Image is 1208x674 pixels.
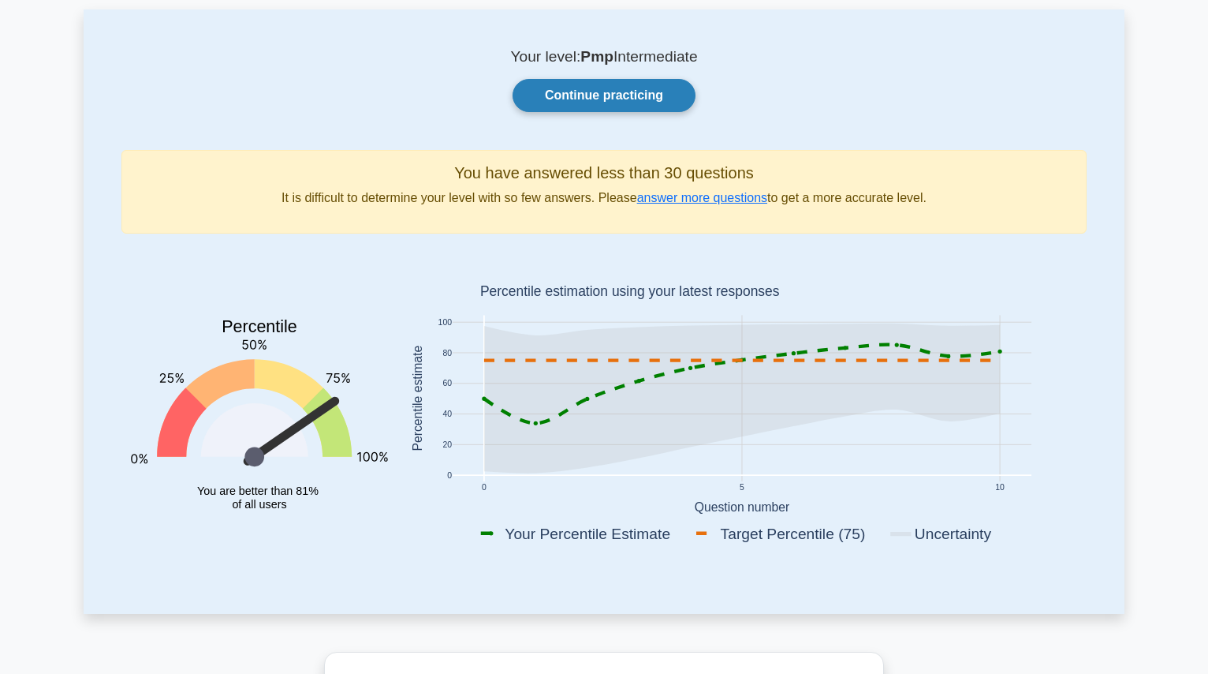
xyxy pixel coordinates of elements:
text: 60 [442,380,452,388]
text: 10 [995,484,1005,492]
text: 20 [442,440,452,449]
tspan: of all users [232,498,286,511]
p: It is difficult to determine your level with so few answers. Please to get a more accurate level. [135,189,1073,208]
text: Percentile estimation using your latest responses [480,284,780,300]
text: Percentile estimate [411,346,424,451]
b: Pmp [580,48,613,65]
text: 0 [482,484,487,492]
text: Question number [695,500,790,514]
text: 5 [740,484,744,492]
text: 40 [442,410,452,419]
p: Your level: Intermediate [121,47,1087,66]
h5: You have answered less than 30 questions [135,163,1073,182]
a: answer more questions [637,191,767,204]
text: 100 [438,318,453,327]
tspan: You are better than 81% [197,485,319,497]
text: 80 [442,349,452,358]
a: Continue practicing [513,79,695,112]
text: 0 [447,471,452,480]
text: Percentile [222,318,297,337]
